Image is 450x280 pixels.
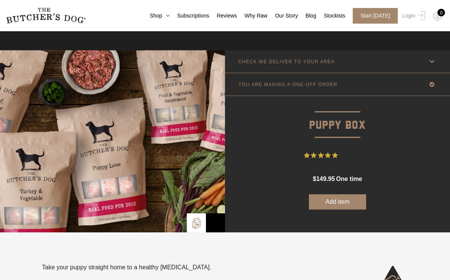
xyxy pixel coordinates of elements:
a: Blog [298,12,316,20]
p: Puppy Box [225,96,450,134]
span: one time [336,176,362,182]
a: Reviews [209,12,237,20]
span: Start [DATE] [353,8,398,24]
span: $ [313,176,316,182]
button: Rated 5 out of 5 stars from 17 reviews. Jump to reviews. [304,150,371,161]
a: YOU ARE MAKING A ONE-OFF ORDER [225,73,450,96]
p: CHECK WE DELIVER TO YOUR AREA [238,59,335,64]
a: Start [DATE] [345,8,400,24]
p: YOU ARE MAKING A ONE-OFF ORDER [238,82,337,87]
a: CHECK WE DELIVER TO YOUR AREA [225,50,450,73]
img: Bowl-Icon2.png [210,217,221,229]
a: Subscriptions [169,12,209,20]
span: 149.95 [316,176,335,182]
img: TBD_Cart-Empty.png [433,11,442,21]
div: 0 [437,9,445,16]
a: Stockists [316,12,345,20]
a: Why Raw [237,12,267,20]
span: 17 Reviews [341,150,371,161]
a: Shop [142,12,170,20]
img: TBD_Build-A-Box.png [191,218,202,229]
a: Our Story [267,12,298,20]
a: Login [400,8,425,24]
button: Add item [309,194,366,210]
